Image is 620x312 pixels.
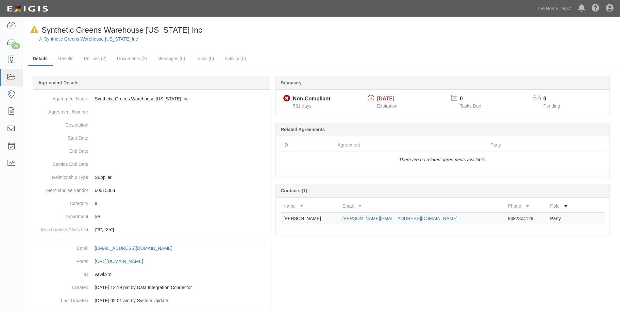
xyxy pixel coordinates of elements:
[36,281,88,291] dt: Created
[30,26,38,33] i: In Default since 03/26/2024
[112,52,152,65] a: Documents (2)
[281,139,335,151] th: ID
[36,223,88,233] dt: Merchandise Class List
[293,95,330,103] div: Non-Compliant
[36,281,267,294] dd: [DATE] 12:19 pm by Data Integration Connector
[544,95,568,103] p: 0
[42,26,202,34] span: Synthetic Greens Warehouse [US_STATE] Inc
[53,52,78,65] a: Results
[505,200,547,212] th: Phone
[95,259,150,264] a: [URL][DOMAIN_NAME]
[377,96,394,101] span: [DATE]
[36,171,267,184] dd: Supplier
[38,80,78,85] b: Agreement Details
[95,213,267,220] p: 59
[335,139,488,151] th: Agreement
[36,145,88,154] dt: End Date
[488,139,576,151] th: Party
[36,268,88,278] dt: ID
[36,92,88,102] dt: Agreement Name
[547,212,578,224] td: Party
[36,268,267,281] dd: vawkxm
[95,200,267,207] p: 8
[28,52,53,66] a: Details
[36,158,88,167] dt: Service End Date
[28,25,202,36] div: Synthetic Greens Warehouse Florida Inc
[281,188,307,193] b: Contacts (1)
[36,242,88,251] dt: Email
[460,95,489,103] p: 0
[399,157,487,162] i: There are no related agreements available.
[5,3,50,15] img: logo-5460c22ac91f19d4615b14bd174203de0afe785f0fc80cf4dbbc73dc1793850b.png
[505,212,547,224] td: 9492304129
[36,210,88,220] dt: Department
[44,36,138,42] a: Synthetic Greens Warehouse [US_STATE] Inc
[36,92,267,105] dd: Synthetic Greens Warehouse [US_STATE] Inc
[36,131,88,141] dt: Start Date
[36,171,88,181] dt: Relationship Type
[283,95,290,102] i: Non-Compliant
[544,103,560,109] span: Pending
[340,200,505,212] th: Email
[153,52,190,65] a: Messages (6)
[293,103,311,109] span: Since 03/05/2024
[36,255,88,265] dt: Portal
[281,212,340,224] td: [PERSON_NAME]
[79,52,111,65] a: Policies (2)
[95,226,267,233] p: ["6", "35"]
[36,294,267,307] dd: [DATE] 02:01 am by System Update
[95,245,172,251] div: [EMAIL_ADDRESS][DOMAIN_NAME]
[377,103,397,109] span: Expiration
[547,200,578,212] th: Role
[220,52,251,65] a: Activity (0)
[36,105,88,115] dt: Agreement Number
[191,52,219,65] a: Tasks (0)
[281,127,325,132] b: Related Agreements
[36,118,88,128] dt: Description
[342,216,457,221] a: [PERSON_NAME][EMAIL_ADDRESS][DOMAIN_NAME]
[36,294,88,304] dt: Last Updated
[36,184,88,194] dt: Merchandise Vendor
[592,5,599,12] i: Help Center - Complianz
[11,43,20,49] div: 26
[36,197,88,207] dt: Category
[281,200,340,212] th: Name
[281,80,302,85] b: Summary
[95,187,267,194] p: 60015003
[533,2,575,15] a: The Home Depot
[95,246,179,251] a: [EMAIL_ADDRESS][DOMAIN_NAME]
[460,103,481,109] span: Tasks Due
